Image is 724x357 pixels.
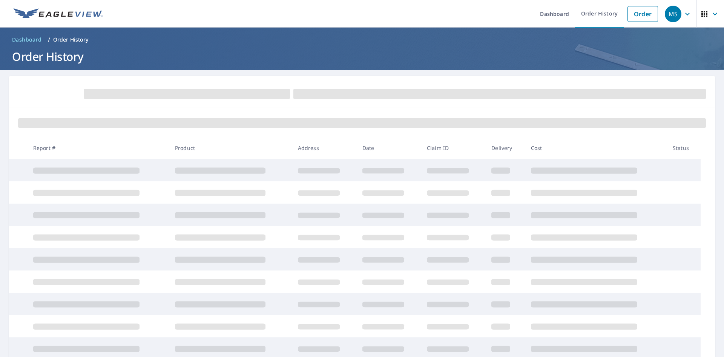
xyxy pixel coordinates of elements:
[9,49,715,64] h1: Order History
[485,137,525,159] th: Delivery
[667,137,701,159] th: Status
[525,137,667,159] th: Cost
[53,36,89,43] p: Order History
[292,137,356,159] th: Address
[9,34,45,46] a: Dashboard
[169,137,292,159] th: Product
[48,35,50,44] li: /
[627,6,658,22] a: Order
[14,8,103,20] img: EV Logo
[9,34,715,46] nav: breadcrumb
[421,137,485,159] th: Claim ID
[12,36,42,43] span: Dashboard
[27,137,169,159] th: Report #
[665,6,681,22] div: MS
[356,137,421,159] th: Date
